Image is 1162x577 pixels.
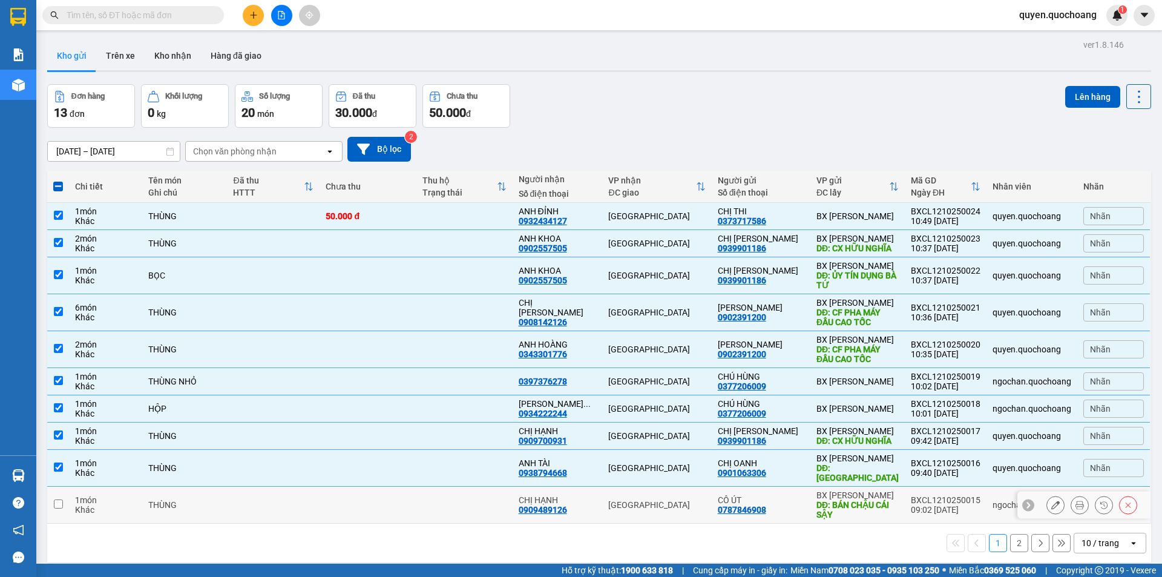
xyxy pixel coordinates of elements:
div: ngochan.quochoang [993,500,1071,510]
div: VP gửi [816,176,889,185]
button: Chưa thu50.000đ [422,84,510,128]
div: 2 món [75,234,136,243]
div: Chi tiết [75,182,136,191]
div: ANH HOÀNG [519,340,597,349]
div: THÙNG [148,463,222,473]
div: DĐ: CF PHA MÁY ĐẦU CAO TỐC [816,345,899,364]
div: THÙNG [148,500,222,510]
span: 20 [241,105,255,120]
span: Miền Nam [790,564,939,577]
div: ver 1.8.146 [1083,38,1124,51]
div: [GEOGRAPHIC_DATA] [608,308,705,317]
div: BXCL1210250020 [911,340,980,349]
div: 0343301776 [519,349,567,359]
div: [GEOGRAPHIC_DATA] [608,271,705,280]
button: Đơn hàng13đơn [47,84,135,128]
div: [GEOGRAPHIC_DATA] [608,377,705,386]
div: quyen.quochoang [993,239,1071,248]
span: Nhãn [1090,308,1111,317]
span: caret-down [1139,10,1150,21]
div: 0377206009 [718,381,766,391]
div: 0902391200 [718,312,766,322]
div: BX [PERSON_NAME] [816,377,899,386]
div: 10:35 [DATE] [911,349,980,359]
div: 1 món [75,399,136,409]
span: 50.000 [429,105,466,120]
div: Khác [75,312,136,322]
span: copyright [1095,566,1103,575]
div: Đã thu [353,92,375,101]
span: Nhãn [1090,271,1111,280]
button: 1 [989,534,1007,552]
img: warehouse-icon [12,469,25,482]
div: CÔ ÚT [718,495,804,505]
span: Nhãn [1090,377,1111,386]
div: Số điện thoại [519,189,597,199]
div: quyen.quochoang [993,211,1071,221]
div: 0939901186 [718,243,766,253]
span: aim [305,11,313,19]
div: Mã GD [911,176,971,185]
span: 13 [54,105,67,120]
div: [GEOGRAPHIC_DATA] [608,345,705,354]
div: Khác [75,468,136,478]
img: icon-new-feature [1112,10,1123,21]
sup: 1 [1118,5,1127,14]
div: THÙNG [148,345,222,354]
span: Hỗ trợ kỹ thuật: [562,564,673,577]
div: CHỊ HẠNH [519,495,597,505]
span: question-circle [13,497,24,509]
div: Khác [75,349,136,359]
div: 1 món [75,372,136,381]
span: | [1045,564,1047,577]
div: 0377206009 [718,409,766,418]
div: ANH TÀI [519,458,597,468]
div: CHỊ OANH [718,458,804,468]
strong: 0369 525 060 [984,565,1036,575]
div: quyen.quochoang [993,463,1071,473]
div: 0934222244 [519,409,567,418]
div: 10 / trang [1082,537,1119,549]
button: aim [299,5,320,26]
div: 2 món [75,340,136,349]
div: ĐC lấy [816,188,889,197]
button: Đã thu30.000đ [329,84,416,128]
span: Nhãn [1090,211,1111,221]
div: 6 món [75,303,136,312]
span: plus [249,11,258,19]
span: Nhãn [1090,239,1111,248]
div: CHỊ TRANG [718,266,804,275]
svg: open [1129,538,1138,548]
div: Khối lượng [165,92,202,101]
div: Người nhận [519,174,597,184]
div: CHỊ TRANG [718,234,804,243]
button: file-add [271,5,292,26]
strong: 0708 023 035 - 0935 103 250 [829,565,939,575]
button: Hàng đã giao [201,41,271,70]
div: 1 món [75,458,136,468]
div: 0939901186 [718,275,766,285]
div: 0373717586 [718,216,766,226]
div: [GEOGRAPHIC_DATA] [608,404,705,414]
div: quyen.quochoang [993,431,1071,441]
div: 10:37 [DATE] [911,243,980,253]
div: CHỊ DUNG [519,298,597,317]
div: Khác [75,381,136,391]
div: [GEOGRAPHIC_DATA] [608,463,705,473]
div: 50.000 đ [326,211,410,221]
span: notification [13,524,24,536]
div: Khác [75,216,136,226]
div: BỌC [148,271,222,280]
div: BXCL1210250016 [911,458,980,468]
div: CHÚ HÙNG [718,399,804,409]
input: Select a date range. [48,142,180,161]
span: Nhãn [1090,431,1111,441]
div: DĐ: CF PHA MÁY ĐẦU CAO TỐC [816,308,899,327]
div: BX [PERSON_NAME] [816,426,899,436]
div: 0909700931 [519,436,567,446]
div: CHỊ HẠNH [519,426,597,436]
div: Ngày ĐH [911,188,971,197]
div: [GEOGRAPHIC_DATA] [608,211,705,221]
div: BXCL1210250021 [911,303,980,312]
div: ANH ĐỈNH [519,206,597,216]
